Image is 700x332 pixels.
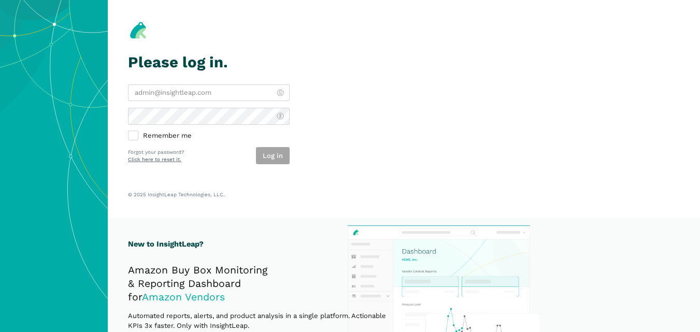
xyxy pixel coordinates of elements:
h2: Amazon Buy Box Monitoring & Reporting Dashboard for [128,264,397,304]
h1: Please log in. [128,54,290,71]
p: Forgot your password? [128,149,184,156]
input: admin@insightleap.com [128,84,290,102]
p: Automated reports, alerts, and product analysis in a single platform. Actionable KPIs 3x faster. ... [128,311,397,331]
span: Amazon Vendors [142,291,225,303]
p: © 2025 InsightLeap Technologies, LLC. [128,191,680,198]
h1: New to InsightLeap? [128,238,397,250]
a: Click here to reset it. [128,156,181,162]
label: Remember me [128,132,290,141]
